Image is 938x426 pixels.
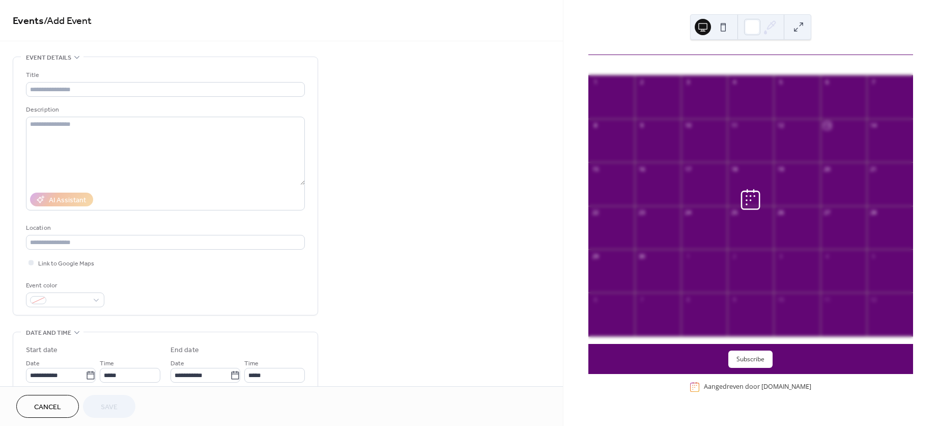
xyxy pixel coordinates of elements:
span: / Add Event [44,11,92,31]
div: 1 [591,78,599,86]
div: 2 [730,252,738,260]
span: Event details [26,52,71,63]
div: 23 [638,209,645,217]
div: 3 [777,252,784,260]
div: 24 [684,209,692,217]
div: 9 [638,122,645,129]
div: 30 [638,252,645,260]
span: Link to Google Maps [38,258,94,269]
div: 19 [777,165,784,173]
div: 25 [730,209,738,217]
div: 11 [730,122,738,129]
div: 5 [777,78,784,86]
div: zo. [861,55,905,75]
div: 10 [684,122,692,129]
div: 3 [684,78,692,86]
div: 10 [777,296,784,303]
div: 14 [870,122,877,129]
span: Time [100,358,114,369]
span: Date [26,358,40,369]
div: 11 [823,296,831,303]
div: Aangedreven door [704,383,811,391]
div: 17 [684,165,692,173]
div: 5 [870,252,877,260]
div: 16 [638,165,645,173]
div: wo. [685,55,729,75]
div: 12 [777,122,784,129]
div: 8 [684,296,692,303]
a: [DOMAIN_NAME] [761,383,811,391]
div: 20 [823,165,831,173]
span: Date [170,358,184,369]
div: Start date [26,345,58,356]
span: Time [244,358,259,369]
div: 7 [870,78,877,86]
div: Description [26,104,303,115]
div: za. [817,55,861,75]
div: 26 [777,209,784,217]
span: Cancel [34,402,61,413]
div: 12 [870,296,877,303]
div: 27 [823,209,831,217]
a: Events [13,11,44,31]
div: 6 [823,78,831,86]
div: 1 [684,252,692,260]
div: do. [729,55,773,75]
div: 28 [870,209,877,217]
div: 15 [591,165,599,173]
div: 9 [730,296,738,303]
div: Location [26,223,303,233]
div: 2 [638,78,645,86]
div: Event color [26,280,102,291]
div: 22 [591,209,599,217]
span: Date and time [26,328,71,338]
div: End date [170,345,199,356]
div: 18 [730,165,738,173]
button: Cancel [16,395,79,418]
div: 29 [591,252,599,260]
div: 7 [638,296,645,303]
div: Title [26,70,303,81]
div: ma. [596,55,641,75]
div: di. [640,55,685,75]
div: vr. [773,55,817,75]
div: 8 [591,122,599,129]
div: 6 [591,296,599,303]
div: 21 [870,165,877,173]
div: 4 [823,252,831,260]
div: 4 [730,78,738,86]
div: 13 [823,122,831,129]
button: Subscribe [728,351,773,368]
